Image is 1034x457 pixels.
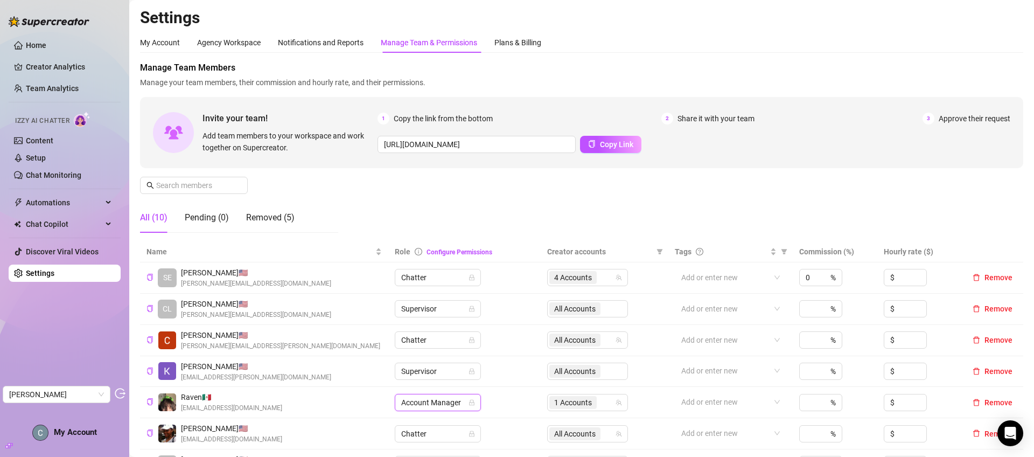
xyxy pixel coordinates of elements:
[984,398,1012,407] span: Remove
[146,182,154,189] span: search
[26,41,46,50] a: Home
[395,247,410,256] span: Role
[968,334,1017,347] button: Remove
[984,336,1012,344] span: Remove
[181,341,380,351] span: [PERSON_NAME][EMAIL_ADDRESS][PERSON_NAME][DOMAIN_NAME]
[158,362,176,380] img: Kara Krueger
[793,241,877,262] th: Commission (%)
[146,430,153,437] span: copy
[54,427,97,437] span: My Account
[26,154,46,162] a: Setup
[781,248,787,255] span: filter
[115,388,125,399] span: logout
[554,272,592,283] span: 4 Accounts
[26,216,102,233] span: Chat Copilot
[675,246,691,258] span: Tags
[554,397,592,408] span: 1 Accounts
[547,246,653,258] span: Creator accounts
[469,431,475,437] span: lock
[185,211,229,224] div: Pending (0)
[378,113,389,124] span: 1
[984,367,1012,376] span: Remove
[997,420,1023,446] div: Open Intercom Messenger
[580,136,641,153] button: Copy Link
[146,304,153,313] button: Copy Teammate ID
[202,112,378,125] span: Invite your team!
[158,425,176,442] img: Ari Kirk
[202,130,373,154] span: Add team members to your workspace and work together on Supercreator.
[968,302,1017,315] button: Remove
[661,113,673,124] span: 2
[181,279,331,289] span: [PERSON_NAME][EMAIL_ADDRESS][DOMAIN_NAME]
[401,394,474,411] span: Account Manager
[197,37,261,49] div: Agency Workspace
[26,247,99,256] a: Discover Viral Videos
[677,113,754,124] span: Share it with your team
[401,363,474,379] span: Supervisor
[968,396,1017,409] button: Remove
[140,77,1023,88] span: Manage your team members, their commission and hourly rate, and their permissions.
[973,336,980,344] span: delete
[26,84,79,93] a: Team Analytics
[181,434,282,445] span: [EMAIL_ADDRESS][DOMAIN_NAME]
[401,269,474,286] span: Chatter
[656,248,663,255] span: filter
[146,274,153,282] button: Copy Teammate ID
[146,305,153,312] span: copy
[26,136,53,145] a: Content
[14,220,21,228] img: Chat Copilot
[968,427,1017,440] button: Remove
[549,271,597,284] span: 4 Accounts
[146,368,153,375] span: copy
[554,334,596,346] span: All Accounts
[146,336,153,344] button: Copy Teammate ID
[984,304,1012,313] span: Remove
[26,58,112,75] a: Creator Analytics
[381,37,477,49] div: Manage Team & Permissions
[146,274,153,281] span: copy
[26,194,102,211] span: Automations
[427,248,492,256] a: Configure Permissions
[74,112,90,127] img: AI Chatter
[163,272,172,283] span: SE
[549,427,600,440] span: All Accounts
[968,365,1017,378] button: Remove
[616,337,622,343] span: team
[140,211,167,224] div: All (10)
[14,198,23,207] span: thunderbolt
[469,399,475,406] span: lock
[401,332,474,348] span: Chatter
[146,336,153,343] span: copy
[181,403,282,413] span: [EMAIL_ADDRESS][DOMAIN_NAME]
[469,337,475,343] span: lock
[278,37,364,49] div: Notifications and Reports
[163,303,172,315] span: CL
[146,398,153,405] span: copy
[939,113,1010,124] span: Approve their request
[140,241,388,262] th: Name
[158,331,176,349] img: Ciara Birley
[401,301,474,317] span: Supervisor
[15,116,69,126] span: Izzy AI Chatter
[181,361,331,372] span: [PERSON_NAME] 🇺🇸
[158,393,176,411] img: Raven
[984,430,1012,438] span: Remove
[616,399,622,406] span: team
[140,61,1023,74] span: Manage Team Members
[779,244,790,260] span: filter
[146,398,153,406] button: Copy Teammate ID
[469,368,475,375] span: lock
[9,16,89,27] img: logo-BBDzfeDw.svg
[146,430,153,438] button: Copy Teammate ID
[588,140,596,148] span: copy
[394,113,493,124] span: Copy the link from the bottom
[923,113,934,124] span: 3
[156,179,233,191] input: Search members
[877,241,962,262] th: Hourly rate ($)
[140,8,1023,28] h2: Settings
[26,171,81,179] a: Chat Monitoring
[973,399,980,406] span: delete
[181,298,331,310] span: [PERSON_NAME] 🇺🇸
[554,428,596,440] span: All Accounts
[26,269,54,278] a: Settings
